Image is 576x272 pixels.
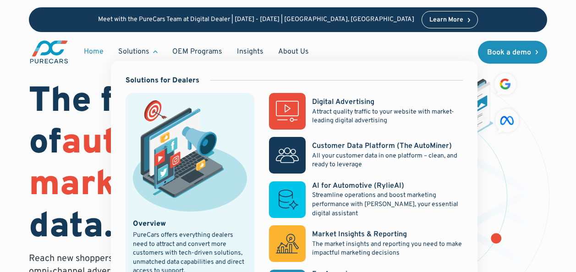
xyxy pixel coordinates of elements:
p: Meet with the PureCars Team at Digital Dealer | [DATE] - [DATE] | [GEOGRAPHIC_DATA], [GEOGRAPHIC_... [98,16,414,24]
div: Solutions [118,47,149,57]
p: Streamline operations and boost marketing performance with [PERSON_NAME], your essential digital ... [312,191,462,218]
a: AI for Automotive (RylieAI)Streamline operations and boost marketing performance with [PERSON_NAM... [269,181,462,218]
h1: The future of is data. [29,82,277,249]
a: OEM Programs [165,43,230,60]
a: Digital AdvertisingAttract quality traffic to your website with market-leading digital advertising [269,93,462,130]
a: Home [77,43,111,60]
a: Insights [230,43,271,60]
div: Solutions [111,43,165,60]
span: automotive marketing [29,122,250,207]
div: Customer Data Platform (The AutoMiner) [312,141,452,151]
img: marketing illustration showing social media channels and campaigns [133,100,247,211]
img: ads on social media and advertising partners [431,70,522,137]
p: All your customer data in one platform – clean, and ready to leverage [312,152,462,169]
a: main [29,39,69,65]
div: Digital Advertising [312,97,374,107]
p: Attract quality traffic to your website with market-leading digital advertising [312,108,462,125]
div: Learn More [429,17,463,23]
a: About Us [271,43,316,60]
div: AI for Automotive (RylieAI) [312,181,404,191]
a: Market Insights & ReportingThe market insights and reporting you need to make impactful marketing... [269,225,462,262]
p: The market insights and reporting you need to make impactful marketing decisions [312,240,462,258]
a: Customer Data Platform (The AutoMiner)All your customer data in one platform – clean, and ready t... [269,137,462,174]
div: Market Insights & Reporting [312,229,407,239]
a: Book a demo [478,41,548,64]
a: Learn More [422,11,478,28]
div: Overview [133,219,166,229]
img: purecars logo [29,39,69,65]
div: Book a demo [487,49,531,56]
div: Solutions for Dealers [126,76,199,86]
